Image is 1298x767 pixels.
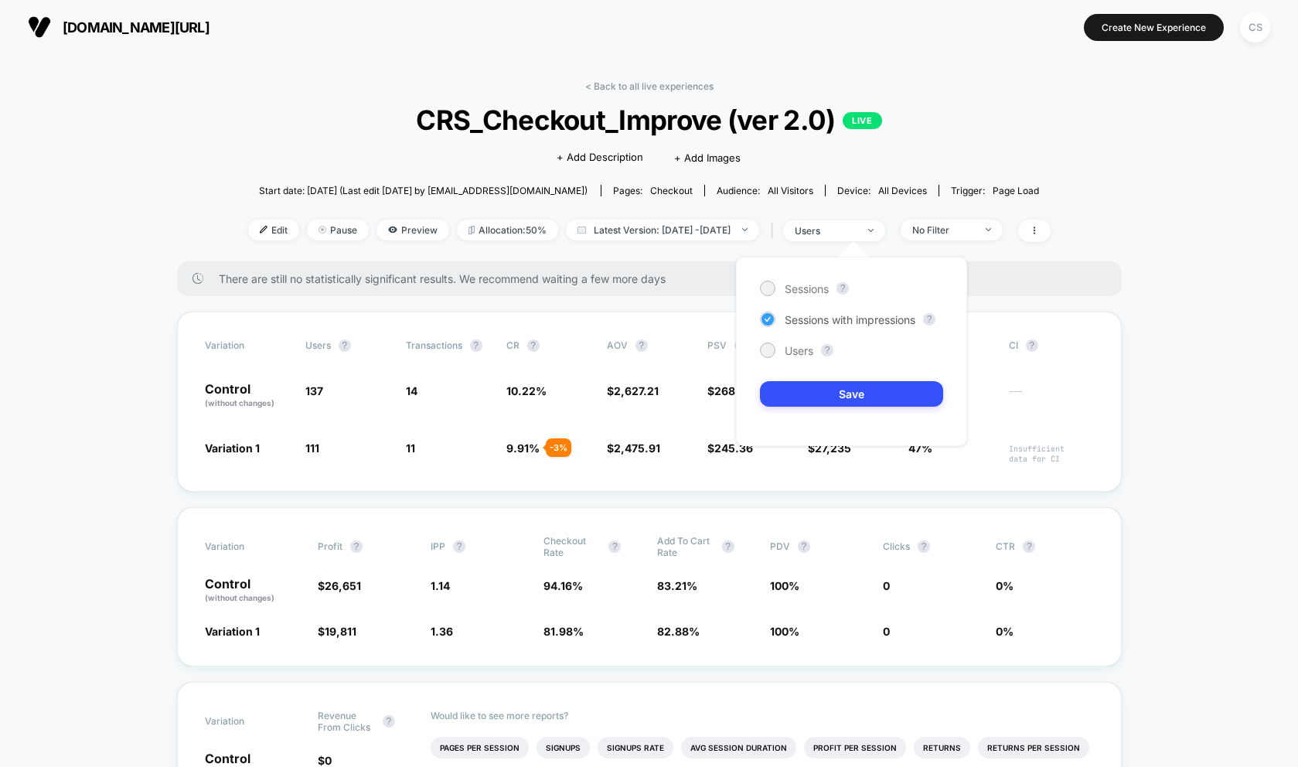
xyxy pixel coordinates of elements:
div: CS [1240,12,1270,43]
span: Page Load [993,185,1039,196]
span: Transactions [406,339,462,351]
span: 9.91 % [506,441,540,455]
span: $ [318,754,332,767]
button: [DOMAIN_NAME][URL] [23,15,214,39]
span: $ [607,384,659,397]
span: 0 % [996,625,1014,638]
span: 26,651 [325,579,361,592]
p: LIVE [843,112,881,129]
span: Variation [205,339,290,352]
span: All Visitors [768,185,813,196]
span: (without changes) [205,593,274,602]
span: users [305,339,331,351]
button: ? [470,339,482,352]
p: Control [205,383,290,409]
li: Pages Per Session [431,737,529,758]
span: 0 % [996,579,1014,592]
span: (without changes) [205,398,274,407]
span: Pause [307,220,369,240]
span: PDV [770,540,790,552]
button: ? [608,540,621,553]
p: Would like to see more reports? [431,710,1094,721]
span: $ [707,384,752,397]
span: 10.22 % [506,384,547,397]
span: --- [1009,387,1094,409]
span: Checkout Rate [543,535,601,558]
span: Edit [248,220,299,240]
span: 1.36 [431,625,453,638]
button: ? [798,540,810,553]
span: Profit [318,540,342,552]
button: Save [760,381,943,407]
span: 11 [406,441,415,455]
span: CTR [996,540,1015,552]
button: ? [923,313,935,326]
img: edit [260,226,267,234]
span: Preview [376,220,449,240]
span: 0 [325,754,332,767]
span: CI [1009,339,1094,352]
span: Users [785,344,813,357]
span: There are still no statistically significant results. We recommend waiting a few more days [219,272,1091,285]
span: Allocation: 50% [457,220,558,240]
span: CRS_Checkout_Improve (ver 2.0) [288,104,1010,136]
span: 1.14 [431,579,450,592]
span: Sessions with impressions [785,313,915,326]
div: Trigger: [951,185,1039,196]
span: Variation [205,535,290,558]
li: Avg Session Duration [681,737,796,758]
span: checkout [650,185,693,196]
span: Latest Version: [DATE] - [DATE] [566,220,759,240]
button: ? [1026,339,1038,352]
button: ? [383,715,395,728]
span: Revenue From Clicks [318,710,375,733]
span: Insufficient data for CI [1009,444,1094,464]
span: Variation 1 [205,441,260,455]
img: end [986,228,991,231]
span: 19,811 [325,625,356,638]
span: 83.21 % [657,579,697,592]
span: 100 % [770,579,799,592]
button: CS [1235,12,1275,43]
span: Add To Cart Rate [657,535,714,558]
div: Audience: [717,185,813,196]
span: 268.47 [714,384,752,397]
li: Profit Per Session [804,737,906,758]
button: ? [836,282,849,295]
span: CR [506,339,520,351]
span: 245.36 [714,441,753,455]
span: 94.16 % [543,579,583,592]
span: Device: [825,185,939,196]
li: Returns Per Session [978,737,1089,758]
div: users [795,225,857,237]
span: Clicks [883,540,910,552]
span: 0 [883,579,890,592]
button: ? [1023,540,1035,553]
li: Returns [914,737,970,758]
img: end [868,229,874,232]
div: - 3 % [546,438,571,457]
span: + Add Images [674,152,741,164]
img: rebalance [468,226,475,234]
span: 100 % [770,625,799,638]
span: 81.98 % [543,625,584,638]
button: ? [453,540,465,553]
span: 2,627.21 [614,384,659,397]
button: Create New Experience [1084,14,1224,41]
button: ? [722,540,734,553]
span: 14 [406,384,417,397]
img: end [742,228,748,231]
button: ? [821,344,833,356]
li: Signups [537,737,590,758]
span: 82.88 % [657,625,700,638]
li: Signups Rate [598,737,673,758]
span: + Add Description [557,150,643,165]
span: AOV [607,339,628,351]
span: IPP [431,540,445,552]
a: < Back to all live experiences [585,80,714,92]
span: [DOMAIN_NAME][URL] [63,19,210,36]
img: end [319,226,326,234]
span: Start date: [DATE] (Last edit [DATE] by [EMAIL_ADDRESS][DOMAIN_NAME]) [259,185,588,196]
span: all devices [878,185,927,196]
p: Control [205,578,302,604]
